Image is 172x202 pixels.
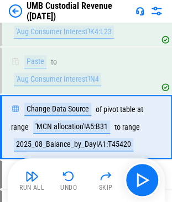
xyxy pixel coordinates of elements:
[135,7,144,15] img: Support
[103,105,143,114] div: pivot table at
[51,58,57,66] div: to
[27,1,131,22] div: UMB Custodial Revenue ([DATE])
[88,167,123,193] button: Skip
[96,105,102,114] div: of
[133,171,151,189] img: Main button
[62,169,75,183] img: Undo
[14,25,114,39] div: 'Aug Consumer Interest'!K4:L23
[19,184,44,191] div: Run All
[150,4,163,18] img: Settings menu
[33,120,110,134] div: 'MCN allocation'!A5:B31
[24,103,91,116] div: Change Data Source
[122,123,140,131] div: range
[14,167,50,193] button: Run All
[14,138,133,151] div: 2025_08_Balance_by_Day!A1:T45420
[99,169,112,183] img: Skip
[25,169,39,183] img: Run All
[24,55,46,68] div: Paste
[60,184,77,191] div: Undo
[14,73,101,86] div: 'Aug Consumer Interest'!N4
[11,123,29,131] div: range
[114,123,121,131] div: to
[9,4,22,18] img: Back
[51,167,86,193] button: Undo
[99,184,113,191] div: Skip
